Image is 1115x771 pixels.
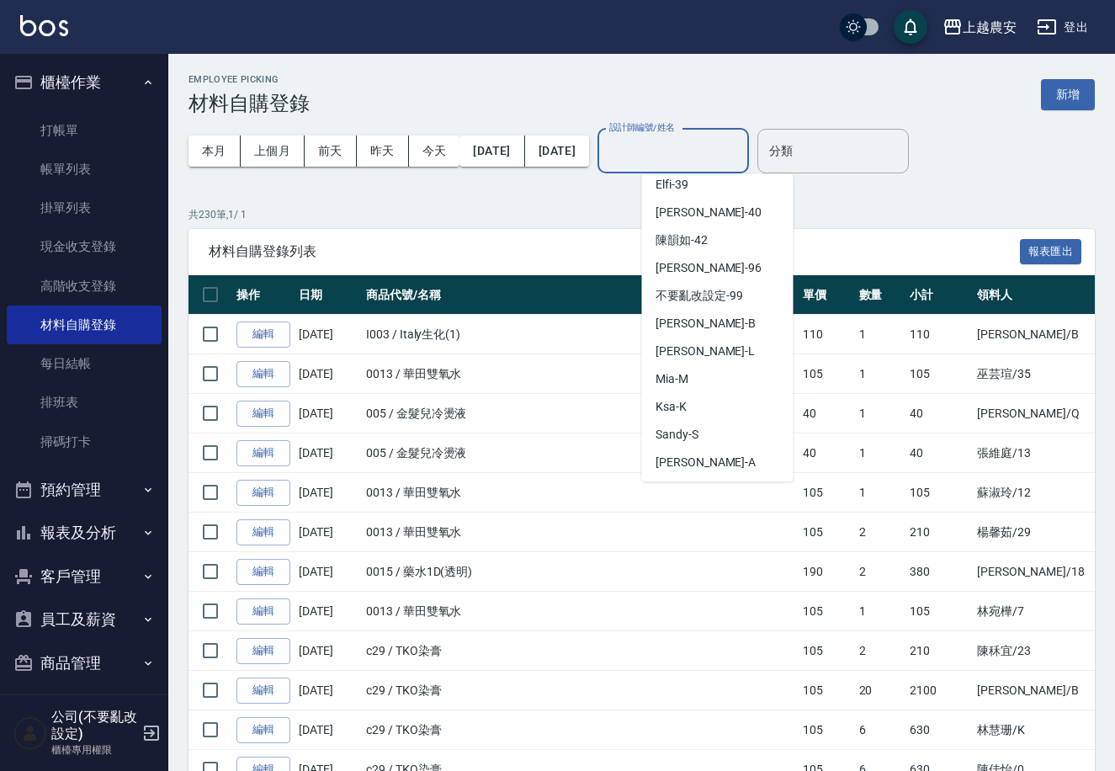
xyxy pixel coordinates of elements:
td: [DATE] [295,354,362,394]
th: 商品代號/名稱 [362,275,799,315]
a: 編輯 [236,678,290,704]
span: [PERSON_NAME] -A [656,454,756,471]
button: save [894,10,927,44]
td: 2 [855,552,906,592]
td: 1 [855,473,906,513]
a: 編輯 [236,559,290,585]
th: 數量 [855,275,906,315]
span: Mia -M [656,370,688,388]
td: 1 [855,592,906,631]
th: 小計 [905,275,973,315]
img: Logo [20,15,68,36]
a: 高階收支登錄 [7,267,162,306]
td: I003 / Italy生化(1) [362,315,799,354]
p: 共 230 筆, 1 / 1 [188,207,1095,222]
td: 105 [905,473,973,513]
td: 110 [799,315,855,354]
button: [DATE] [459,136,524,167]
td: 210 [905,513,973,552]
td: 105 [905,354,973,394]
td: 190 [799,552,855,592]
td: [DATE] [295,394,362,433]
span: [PERSON_NAME] -L [656,343,755,360]
td: 105 [799,473,855,513]
td: 2 [855,631,906,671]
img: Person [13,716,47,750]
button: 員工及薪資 [7,598,162,641]
a: 編輯 [236,322,290,348]
td: [DATE] [295,552,362,592]
a: 打帳單 [7,111,162,150]
td: 20 [855,671,906,710]
a: 掃碼打卡 [7,423,162,461]
span: Ksa -K [656,398,687,416]
td: 105 [799,513,855,552]
p: 櫃檯專用權限 [51,742,137,758]
td: [DATE] [295,433,362,473]
th: 操作 [232,275,295,315]
h2: Employee Picking [188,74,310,85]
td: 1 [855,394,906,433]
button: [DATE] [525,136,589,167]
th: 單價 [799,275,855,315]
a: 材料自購登錄 [7,306,162,344]
td: 005 / 金髮兒冷燙液 [362,433,799,473]
td: 0013 / 華田雙氧水 [362,513,799,552]
div: 上越農安 [963,17,1017,38]
button: 上個月 [241,136,305,167]
a: 編輯 [236,401,290,427]
button: 本月 [188,136,241,167]
span: 陳韻如 -42 [656,231,708,249]
a: 編輯 [236,361,290,387]
span: [PERSON_NAME] -B [656,315,756,332]
span: 不要亂改設定 -99 [656,287,743,305]
td: 110 [905,315,973,354]
button: 昨天 [357,136,409,167]
td: 0015 / 藥水1D(透明) [362,552,799,592]
label: 設計師編號/姓名 [609,121,675,134]
td: 105 [799,354,855,394]
a: 編輯 [236,598,290,625]
th: 日期 [295,275,362,315]
td: 1 [855,433,906,473]
button: 預約管理 [7,468,162,512]
button: 客戶管理 [7,555,162,598]
a: 現金收支登錄 [7,227,162,266]
td: c29 / TKO染膏 [362,710,799,750]
button: 報表匯出 [1020,239,1082,265]
td: 210 [905,631,973,671]
td: [DATE] [295,592,362,631]
td: 6 [855,710,906,750]
span: [PERSON_NAME] -96 [656,259,762,277]
td: 2100 [905,671,973,710]
td: 105 [799,710,855,750]
td: c29 / TKO染膏 [362,671,799,710]
button: 新增 [1041,79,1095,110]
td: 105 [799,592,855,631]
td: 1 [855,315,906,354]
span: Elfi -39 [656,176,688,194]
a: 編輯 [236,717,290,743]
span: [PERSON_NAME] -40 [656,204,762,221]
a: 編輯 [236,440,290,466]
td: [DATE] [295,513,362,552]
td: 40 [799,433,855,473]
button: 登出 [1030,12,1095,43]
h5: 公司(不要亂改設定) [51,709,137,742]
td: 105 [799,671,855,710]
a: 排班表 [7,383,162,422]
button: 前天 [305,136,357,167]
a: 報表匯出 [1020,242,1082,258]
td: 40 [905,394,973,433]
td: c29 / TKO染膏 [362,631,799,671]
td: 0013 / 華田雙氧水 [362,473,799,513]
span: 材料自購登錄列表 [209,243,1020,260]
button: 櫃檯作業 [7,61,162,104]
button: 上越農安 [936,10,1023,45]
td: 40 [905,433,973,473]
h3: 材料自購登錄 [188,92,310,115]
td: 0013 / 華田雙氧水 [362,592,799,631]
td: [DATE] [295,315,362,354]
td: [DATE] [295,671,362,710]
td: 40 [799,394,855,433]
